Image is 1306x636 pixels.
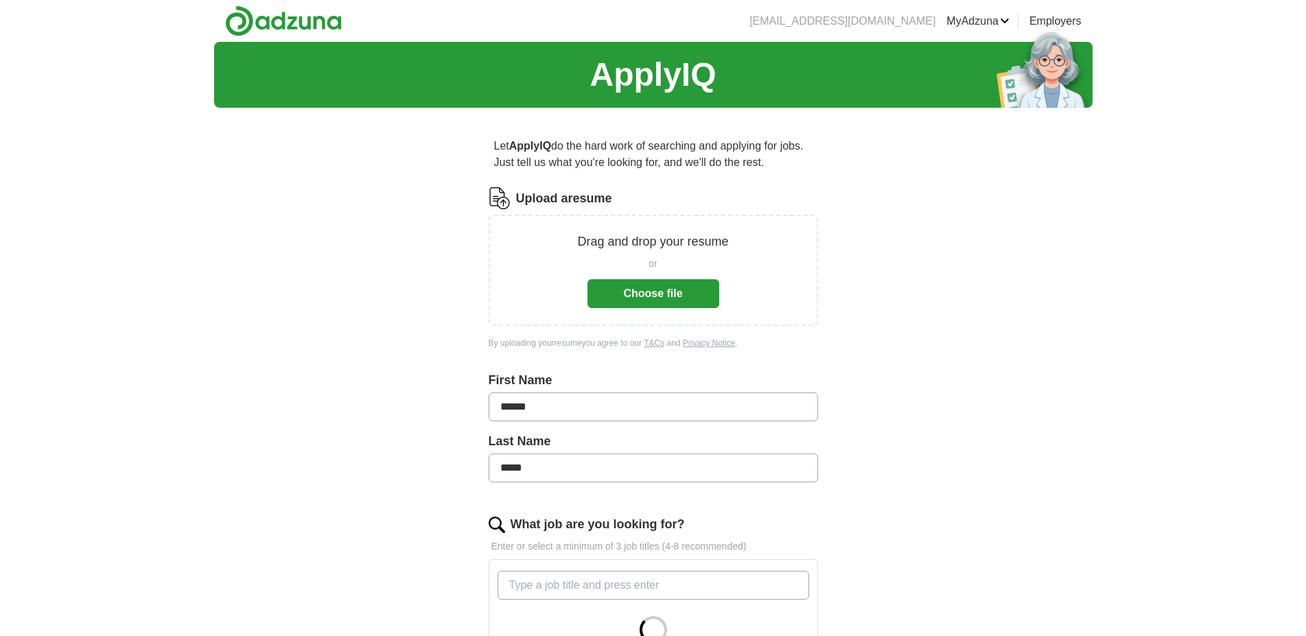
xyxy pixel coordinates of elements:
a: Employers [1029,13,1082,30]
label: Upload a resume [516,189,612,208]
span: or [649,257,657,271]
a: T&Cs [644,338,664,348]
strong: ApplyIQ [509,140,551,152]
label: First Name [489,371,818,390]
img: CV Icon [489,187,511,209]
img: search.png [489,517,505,533]
img: Adzuna logo [225,5,342,36]
button: Choose file [587,279,719,308]
a: Privacy Notice [683,338,736,348]
input: Type a job title and press enter [498,571,809,600]
label: What job are you looking for? [511,515,685,534]
p: Let do the hard work of searching and applying for jobs. Just tell us what you're looking for, an... [489,132,818,176]
label: Last Name [489,432,818,451]
p: Enter or select a minimum of 3 job titles (4-8 recommended) [489,539,818,554]
a: MyAdzuna [946,13,1010,30]
p: Drag and drop your resume [577,233,728,251]
div: By uploading your resume you agree to our and . [489,337,818,349]
h1: ApplyIQ [590,50,716,99]
li: [EMAIL_ADDRESS][DOMAIN_NAME] [749,13,935,30]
